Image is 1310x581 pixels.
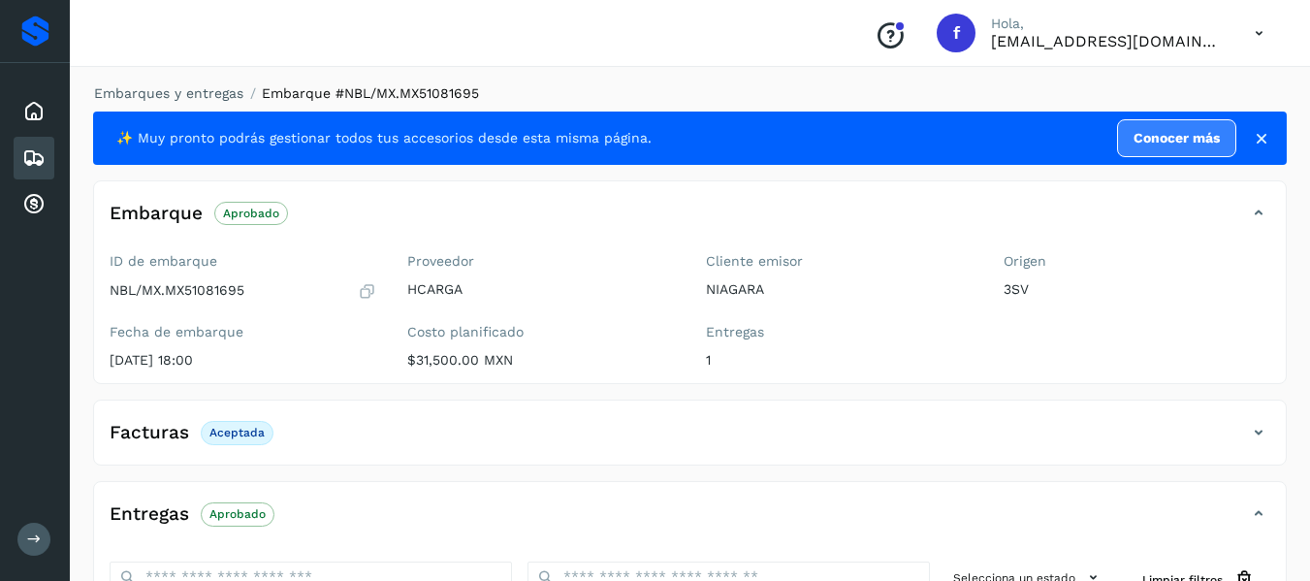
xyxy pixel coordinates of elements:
[94,498,1286,546] div: EntregasAprobado
[706,352,973,369] p: 1
[110,352,376,369] p: [DATE] 18:00
[407,253,674,270] label: Proveedor
[991,16,1224,32] p: Hola,
[1117,119,1236,157] a: Conocer más
[94,416,1286,465] div: FacturasAceptada
[110,422,189,444] h4: Facturas
[991,32,1224,50] p: facturacion@hcarga.com
[407,324,674,340] label: Costo planificado
[1004,281,1270,298] p: 3SV
[209,426,265,439] p: Aceptada
[14,90,54,133] div: Inicio
[116,128,652,148] span: ✨ Muy pronto podrás gestionar todos tus accesorios desde esta misma página.
[110,503,189,526] h4: Entregas
[14,183,54,226] div: Cuentas por cobrar
[94,85,243,101] a: Embarques y entregas
[706,281,973,298] p: NIAGARA
[110,324,376,340] label: Fecha de embarque
[110,203,203,225] h4: Embarque
[110,282,244,299] p: NBL/MX.MX51081695
[94,197,1286,245] div: EmbarqueAprobado
[407,281,674,298] p: HCARGA
[209,507,266,521] p: Aprobado
[14,137,54,179] div: Embarques
[93,83,1287,104] nav: breadcrumb
[110,253,376,270] label: ID de embarque
[223,207,279,220] p: Aprobado
[1004,253,1270,270] label: Origen
[706,324,973,340] label: Entregas
[706,253,973,270] label: Cliente emisor
[407,352,674,369] p: $31,500.00 MXN
[262,85,479,101] span: Embarque #NBL/MX.MX51081695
